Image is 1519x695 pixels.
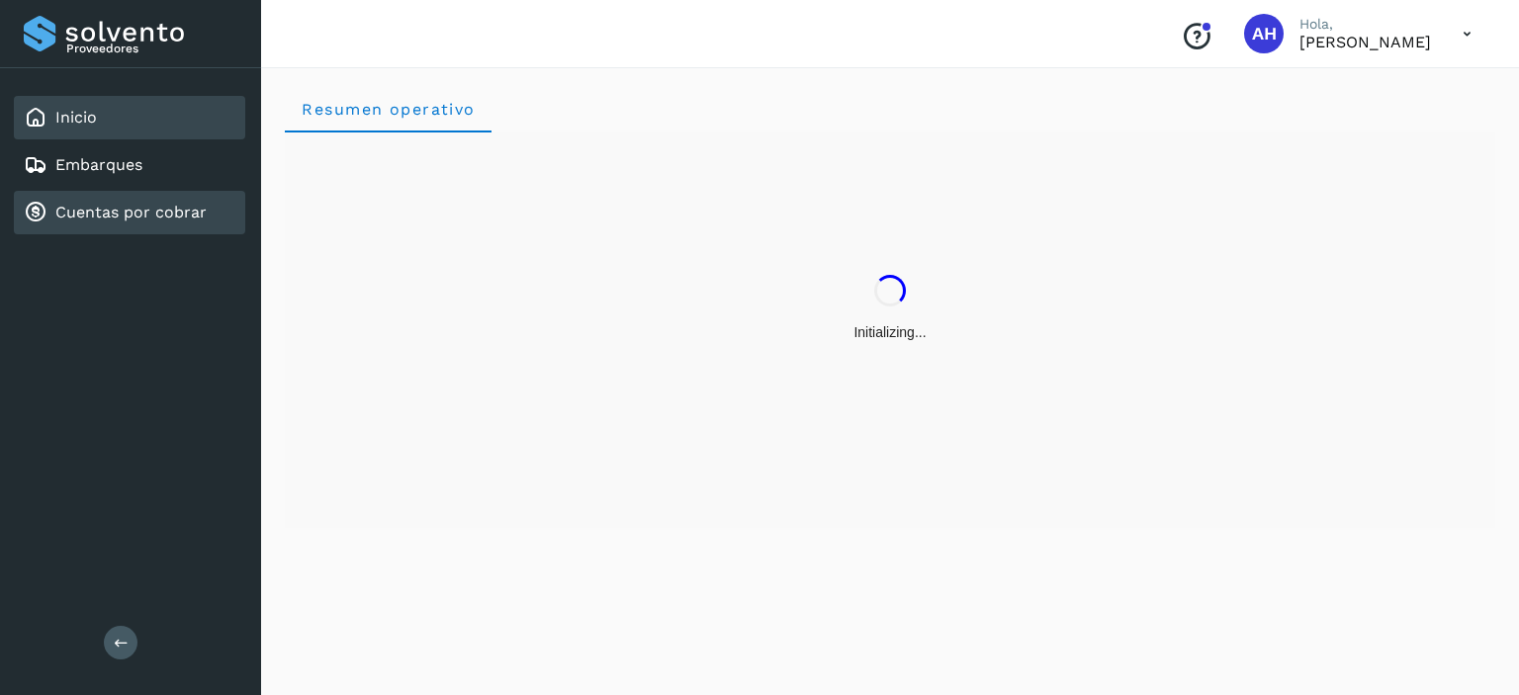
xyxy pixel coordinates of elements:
[14,191,245,234] div: Cuentas por cobrar
[1299,33,1431,51] p: AZUCENA HERNANDEZ LOPEZ
[301,100,476,119] span: Resumen operativo
[55,203,207,221] a: Cuentas por cobrar
[55,155,142,174] a: Embarques
[14,143,245,187] div: Embarques
[1299,16,1431,33] p: Hola,
[55,108,97,127] a: Inicio
[66,42,237,55] p: Proveedores
[14,96,245,139] div: Inicio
